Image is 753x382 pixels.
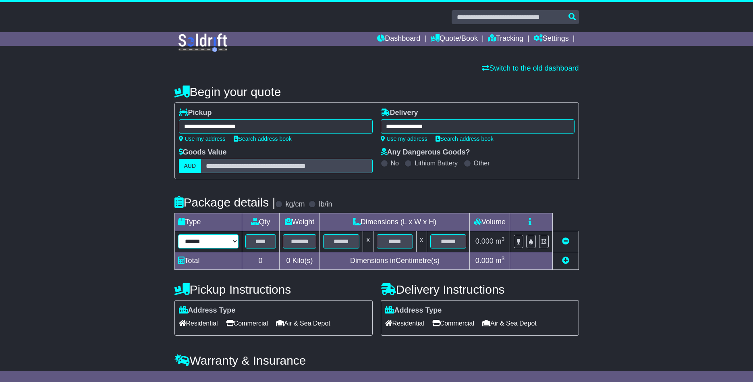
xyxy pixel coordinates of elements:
[242,213,279,231] td: Qty
[363,231,373,252] td: x
[174,354,579,367] h4: Warranty & Insurance
[502,255,505,261] sup: 3
[234,136,292,142] a: Search address book
[475,257,494,265] span: 0.000
[533,32,569,46] a: Settings
[174,252,242,270] td: Total
[385,306,442,315] label: Address Type
[391,159,399,167] label: No
[432,317,474,330] span: Commercial
[319,200,332,209] label: lb/in
[381,283,579,296] h4: Delivery Instructions
[320,213,470,231] td: Dimensions (L x W x H)
[179,109,212,117] label: Pickup
[502,236,505,242] sup: 3
[381,109,418,117] label: Delivery
[279,252,320,270] td: Kilo(s)
[415,159,458,167] label: Lithium Battery
[276,317,330,330] span: Air & Sea Depot
[416,231,427,252] td: x
[562,257,569,265] a: Add new item
[279,213,320,231] td: Weight
[174,196,276,209] h4: Package details |
[474,159,490,167] label: Other
[320,252,470,270] td: Dimensions in Centimetre(s)
[242,252,279,270] td: 0
[385,317,424,330] span: Residential
[179,148,227,157] label: Goods Value
[436,136,494,142] a: Search address book
[179,136,226,142] a: Use my address
[430,32,478,46] a: Quote/Book
[174,85,579,98] h4: Begin your quote
[226,317,268,330] span: Commercial
[286,257,290,265] span: 0
[488,32,523,46] a: Tracking
[482,64,579,72] a: Switch to the old dashboard
[381,148,470,157] label: Any Dangerous Goods?
[562,237,569,245] a: Remove this item
[179,306,236,315] label: Address Type
[179,159,201,173] label: AUD
[179,317,218,330] span: Residential
[174,283,373,296] h4: Pickup Instructions
[381,136,427,142] a: Use my address
[174,213,242,231] td: Type
[285,200,305,209] label: kg/cm
[496,257,505,265] span: m
[475,237,494,245] span: 0.000
[482,317,537,330] span: Air & Sea Depot
[496,237,505,245] span: m
[377,32,420,46] a: Dashboard
[470,213,510,231] td: Volume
